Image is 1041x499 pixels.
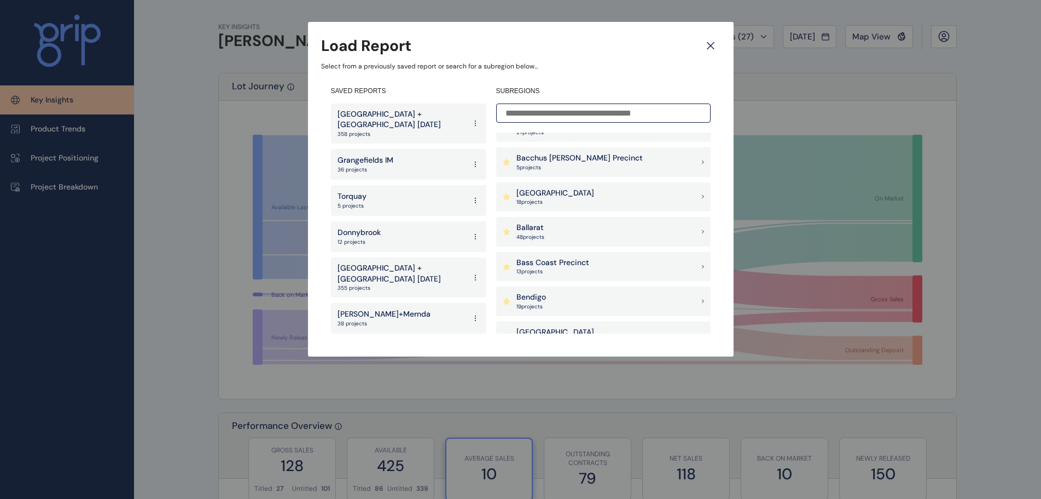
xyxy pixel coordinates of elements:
h4: SAVED REPORTS [331,87,486,96]
p: Ballarat [516,222,544,233]
p: Bass Coast Precinct [516,257,589,268]
p: Grangefields IM [338,155,393,166]
p: 18 project s [516,198,594,206]
p: Torquay [338,191,367,202]
p: Donnybrook [338,227,381,238]
p: [GEOGRAPHIC_DATA] + [GEOGRAPHIC_DATA] [DATE] [338,263,466,284]
p: 38 projects [338,320,431,328]
p: 48 project s [516,233,544,241]
p: 27 project s [516,129,601,136]
p: Bendigo [516,292,546,303]
p: 12 projects [338,238,381,246]
p: 13 project s [516,268,589,276]
p: [GEOGRAPHIC_DATA] [516,327,594,338]
p: 358 projects [338,130,466,138]
p: 36 projects [338,166,393,174]
p: 19 project s [516,303,546,311]
p: [GEOGRAPHIC_DATA] + [GEOGRAPHIC_DATA] [DATE] [338,109,466,130]
p: Bacchus [PERSON_NAME] Precinct [516,153,643,164]
p: 355 projects [338,284,466,292]
p: 5 project s [516,164,643,171]
p: [GEOGRAPHIC_DATA] [516,188,594,199]
p: 5 projects [338,202,367,210]
p: Select from a previously saved report or search for a subregion below... [321,62,720,71]
p: [PERSON_NAME]+Mernda [338,309,431,320]
h4: SUBREGIONS [496,87,711,96]
h3: Load Report [321,35,411,56]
